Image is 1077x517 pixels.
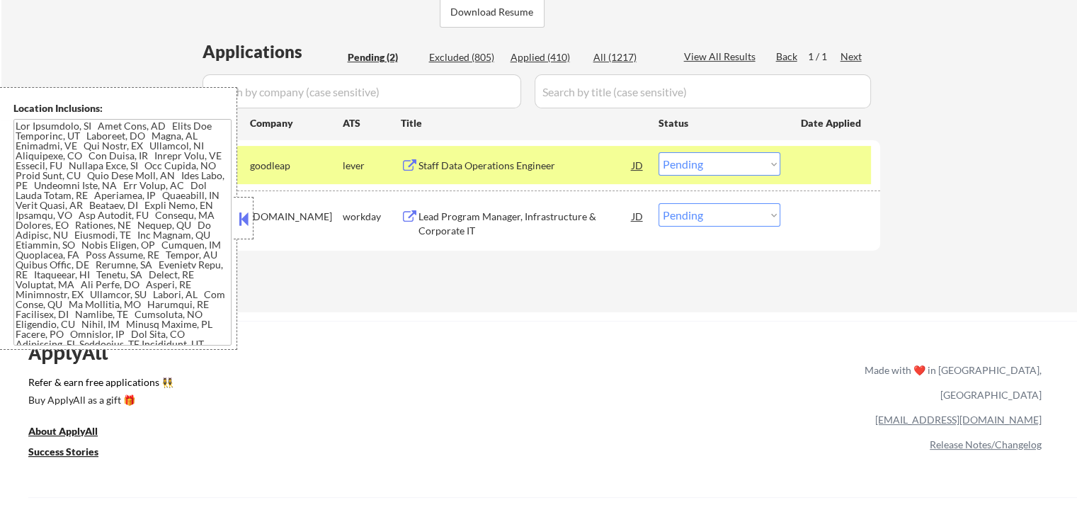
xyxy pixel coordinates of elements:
u: About ApplyAll [28,425,98,437]
div: workday [343,210,401,224]
div: [DOMAIN_NAME] [250,210,343,224]
div: ATS [343,116,401,130]
div: Excluded (805) [429,50,500,64]
input: Search by title (case sensitive) [535,74,871,108]
div: Applied (410) [511,50,581,64]
div: Company [250,116,343,130]
div: Date Applied [801,116,863,130]
a: Success Stories [28,444,118,462]
div: JD [631,203,645,229]
div: lever [343,159,401,173]
a: About ApplyAll [28,424,118,441]
div: Lead Program Manager, Infrastructure & Corporate IT [418,210,632,237]
div: Location Inclusions: [13,101,232,115]
a: Refer & earn free applications 👯‍♀️ [28,377,569,392]
div: Staff Data Operations Engineer [418,159,632,173]
div: View All Results [684,50,760,64]
div: ApplyAll [28,341,124,365]
div: JD [631,152,645,178]
input: Search by company (case sensitive) [203,74,521,108]
div: Made with ❤️ in [GEOGRAPHIC_DATA], [GEOGRAPHIC_DATA] [859,358,1042,407]
div: Back [776,50,799,64]
div: goodleap [250,159,343,173]
div: Applications [203,43,343,60]
div: Buy ApplyAll as a gift 🎁 [28,395,170,405]
div: Pending (2) [348,50,418,64]
div: 1 / 1 [808,50,840,64]
a: Buy ApplyAll as a gift 🎁 [28,392,170,410]
a: Release Notes/Changelog [930,438,1042,450]
div: All (1217) [593,50,664,64]
div: Next [840,50,863,64]
div: Status [659,110,780,135]
a: [EMAIL_ADDRESS][DOMAIN_NAME] [875,414,1042,426]
div: Title [401,116,645,130]
u: Success Stories [28,445,98,458]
